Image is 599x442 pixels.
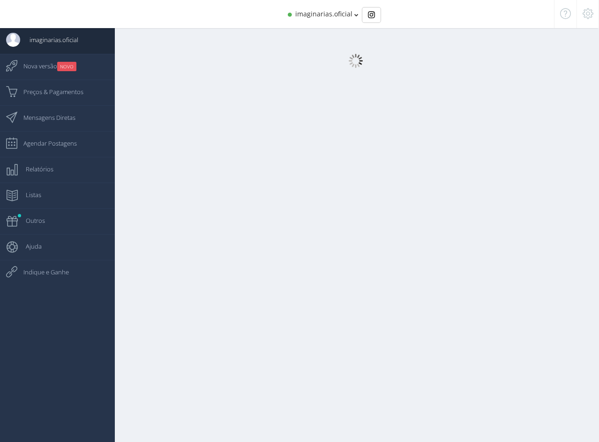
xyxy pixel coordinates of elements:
span: Mensagens Diretas [14,106,75,129]
span: Listas [16,183,41,206]
span: Ajuda [16,235,42,258]
img: Instagram_simple_icon.svg [368,11,375,18]
span: imaginarias.oficial [20,28,78,52]
span: Relatórios [16,157,53,181]
span: Preços & Pagamentos [14,80,83,103]
img: User Image [6,33,20,47]
small: NOVO [57,62,76,71]
span: Indique e Ganhe [14,260,69,284]
span: Nova versão [14,54,76,78]
span: Outros [16,209,45,232]
span: imaginarias.oficial [295,9,352,18]
img: loader.gif [349,54,363,68]
div: Basic example [362,7,381,23]
span: Agendar Postagens [14,132,77,155]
